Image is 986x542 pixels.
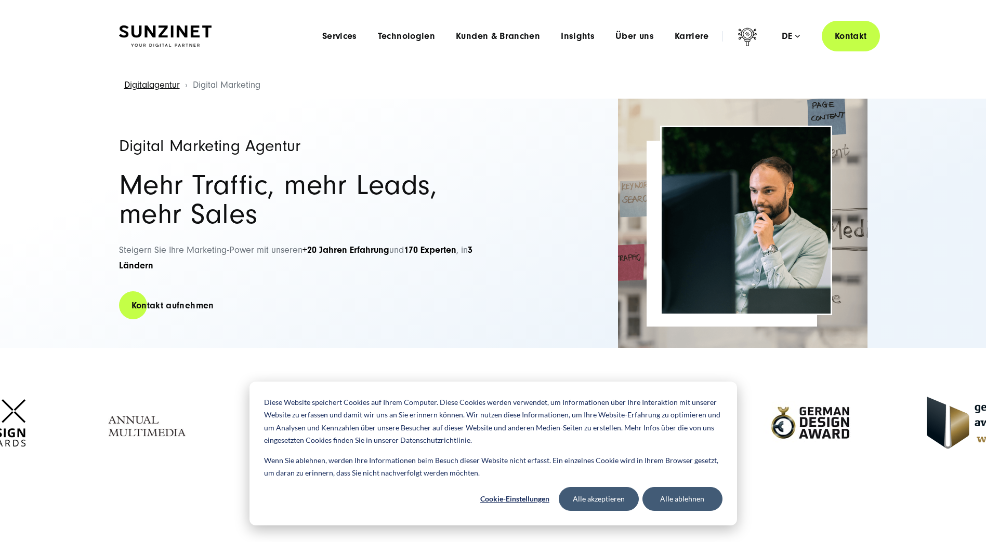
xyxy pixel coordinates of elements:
img: Annual Multimedia Awards - Full Service Digitalagentur SUNZINET [95,391,204,454]
div: de [782,31,800,42]
a: Insights [561,31,595,42]
span: Digital Marketing [193,79,260,90]
h1: Digital Marketing Agentur [119,138,483,154]
strong: +20 Jahren Erfahrung [303,245,389,255]
button: Alle ablehnen [642,487,722,511]
span: Steigern Sie Ihre Marketing-Power mit unseren und , in [119,245,472,272]
a: Digitalagentur [124,79,180,90]
p: Wenn Sie ablehnen, werden Ihre Informationen beim Besuch dieser Website nicht erfasst. Ein einzel... [264,454,722,480]
button: Cookie-Einstellungen [475,487,555,511]
a: Technologien [378,31,435,42]
strong: 170 Experten [404,245,456,255]
a: Über uns [615,31,654,42]
img: SUNZINET Full Service Digital Agentur [119,25,212,47]
img: German-Design-Award [764,384,857,462]
a: Services [322,31,357,42]
p: Diese Website speichert Cookies auf Ihrem Computer. Diese Cookies werden verwendet, um Informatio... [264,396,722,447]
button: Alle akzeptieren [559,487,639,511]
a: Kunden & Branchen [456,31,540,42]
img: Full-Service Digitalagentur SUNZINET - Digital Marketing [662,127,831,314]
a: Kontakt aufnehmen [119,291,227,320]
a: Karriere [675,31,709,42]
div: Cookie banner [249,382,737,525]
h2: Mehr Traffic, mehr Leads, mehr Sales [119,171,483,229]
img: Full-Service Digitalagentur SUNZINET - Digital Marketing_2 [618,99,867,348]
a: Kontakt [822,21,880,51]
